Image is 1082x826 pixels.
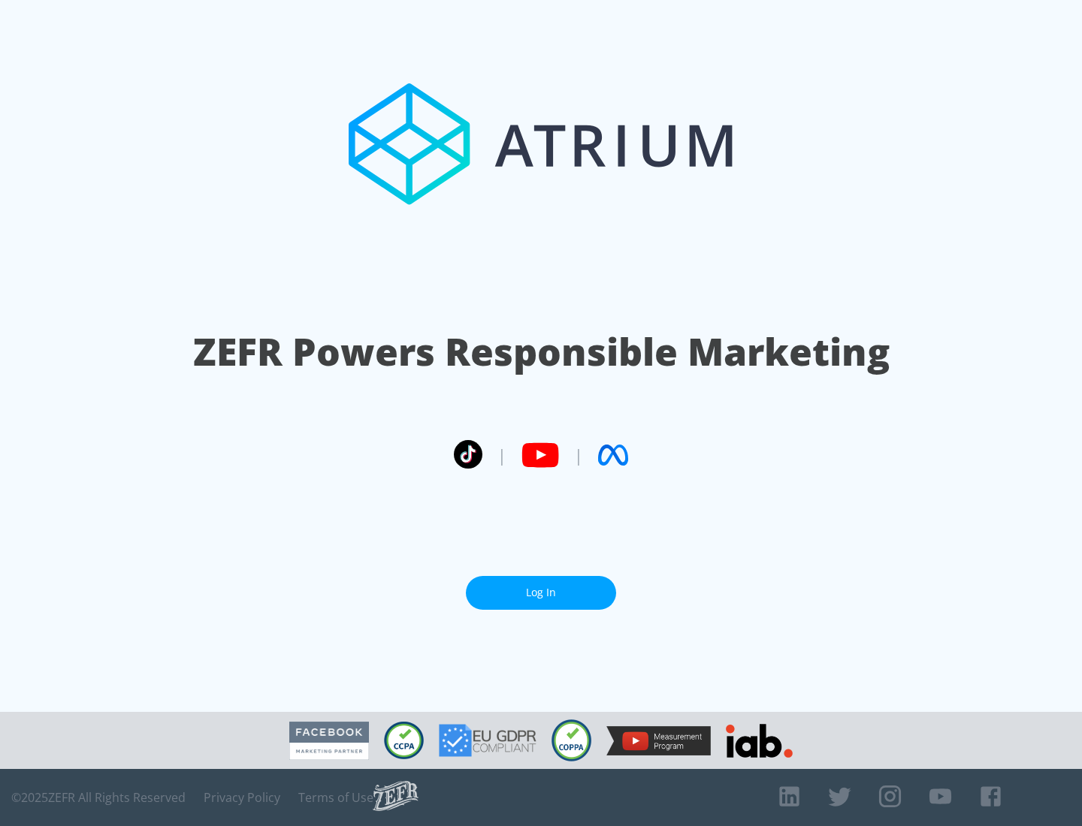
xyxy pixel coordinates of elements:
a: Log In [466,576,616,610]
img: Facebook Marketing Partner [289,722,369,760]
img: GDPR Compliant [439,724,536,757]
h1: ZEFR Powers Responsible Marketing [193,326,890,378]
span: | [574,444,583,466]
img: IAB [726,724,793,758]
a: Privacy Policy [204,790,280,805]
span: | [497,444,506,466]
img: YouTube Measurement Program [606,726,711,755]
img: CCPA Compliant [384,722,424,759]
span: © 2025 ZEFR All Rights Reserved [11,790,186,805]
img: COPPA Compliant [552,719,591,761]
a: Terms of Use [298,790,373,805]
